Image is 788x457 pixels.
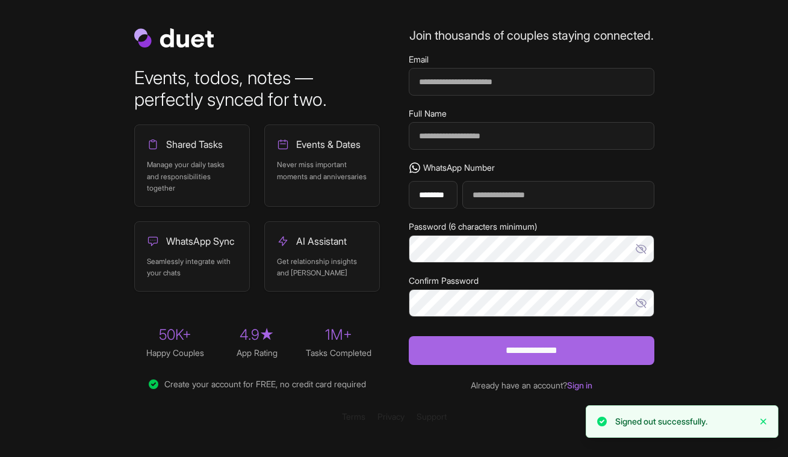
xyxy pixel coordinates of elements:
div: Tasks Completed [298,347,380,359]
span: AI Assistant [296,234,347,248]
div: 4.9★ [216,325,298,345]
button: Show password [630,235,654,263]
a: Sign in [567,380,592,390]
a: Support [417,411,447,422]
label: WhatsApp Number [409,162,654,174]
label: Confirm Password [409,275,654,287]
p: Get relationship insights and [PERSON_NAME] [277,256,367,279]
div: Create your account for FREE, no credit card required [134,378,380,390]
p: Seamlessly integrate with your chats [147,256,237,279]
label: Email [409,54,654,66]
div: Already have an account? [409,379,654,391]
span: Shared Tasks [166,137,223,152]
span: Events & Dates [296,137,361,152]
a: Privacy [377,411,405,422]
p: Never miss important moments and anniversaries [277,159,367,182]
h1: Events, todos, notes — perfectly synced for two. [134,67,380,110]
label: Full Name [409,108,654,120]
div: Happy Couples [134,347,216,359]
p: Join thousands of couples staying connected. [409,27,654,44]
a: Terms [342,411,365,422]
div: 1M+ [298,325,380,345]
div: App Rating [216,347,298,359]
label: Password (6 characters minimum) [409,221,654,233]
span: WhatsApp Sync [166,234,235,248]
p: Signed out successfully. [615,416,707,428]
div: 50K+ [134,325,216,345]
p: Manage your daily tasks and responsibilities together [147,159,237,194]
button: Show password [630,289,654,317]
